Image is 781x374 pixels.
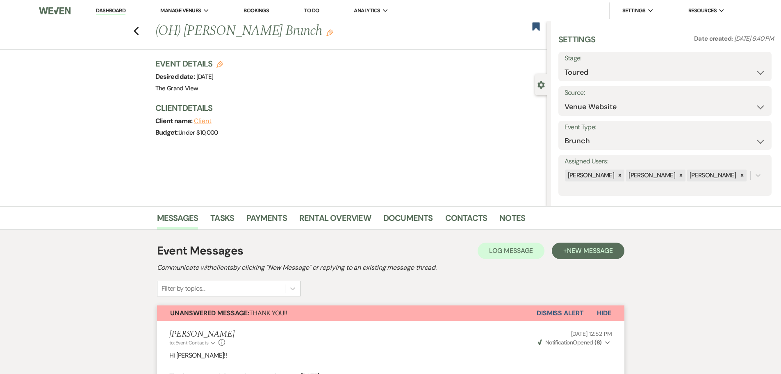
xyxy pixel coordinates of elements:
[688,7,717,15] span: Resources
[196,73,214,81] span: [DATE]
[210,211,234,229] a: Tasks
[169,340,209,346] span: to: Event Contacts
[39,2,70,19] img: Weven Logo
[489,246,533,255] span: Log Message
[299,211,371,229] a: Rental Overview
[160,7,201,15] span: Manage Venues
[565,156,765,167] label: Assigned Users:
[584,305,624,321] button: Hide
[157,242,244,259] h1: Event Messages
[537,338,612,347] button: NotificationOpened (8)
[244,7,269,14] a: Bookings
[169,329,235,340] h5: [PERSON_NAME]
[155,58,223,69] h3: Event Details
[445,211,487,229] a: Contacts
[538,339,602,346] span: Opened
[155,117,194,125] span: Client name:
[157,211,198,229] a: Messages
[169,339,216,346] button: to: Event Contacts
[499,211,525,229] a: Notes
[170,309,249,317] strong: Unanswered Message:
[565,122,765,133] label: Event Type:
[157,263,624,273] h2: Communicate with clients by clicking "New Message" or replying to an existing message thread.
[304,7,319,14] a: To Do
[155,21,465,41] h1: (OH) [PERSON_NAME] Brunch
[96,7,125,15] a: Dashboard
[552,243,624,259] button: +New Message
[694,34,734,43] span: Date created:
[565,170,616,181] div: [PERSON_NAME]
[537,80,545,88] button: Close lead details
[565,87,765,99] label: Source:
[567,246,613,255] span: New Message
[178,128,218,137] span: Under $10,000
[155,84,198,92] span: The Grand View
[326,29,333,36] button: Edit
[157,305,537,321] button: Unanswered Message:THANK YOU!!
[545,339,573,346] span: Notification
[565,53,765,64] label: Stage:
[558,34,596,52] h3: Settings
[170,309,287,317] span: THANK YOU!!
[155,72,196,81] span: Desired date:
[162,284,205,294] div: Filter by topics...
[626,170,676,181] div: [PERSON_NAME]
[537,305,584,321] button: Dismiss Alert
[246,211,287,229] a: Payments
[687,170,738,181] div: [PERSON_NAME]
[734,34,774,43] span: [DATE] 6:40 PM
[622,7,646,15] span: Settings
[597,309,611,317] span: Hide
[383,211,433,229] a: Documents
[594,339,601,346] strong: ( 8 )
[571,330,612,337] span: [DATE] 12:52 PM
[155,128,179,137] span: Budget:
[155,102,539,114] h3: Client Details
[194,118,212,124] button: Client
[354,7,380,15] span: Analytics
[478,243,544,259] button: Log Message
[169,350,612,361] p: Hi [PERSON_NAME]!!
